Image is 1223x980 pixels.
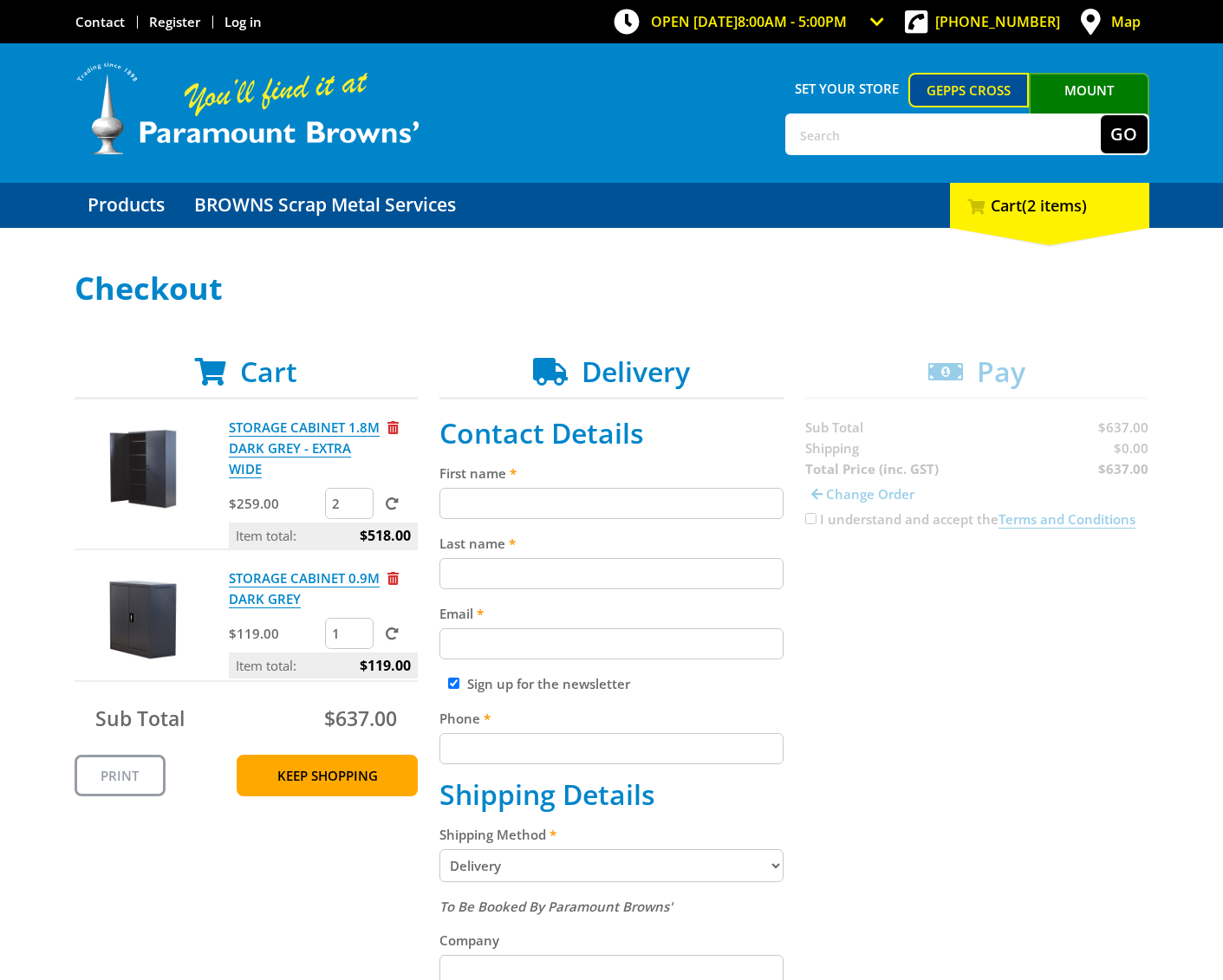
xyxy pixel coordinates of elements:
input: Please enter your last name. [439,558,784,589]
span: $119.00 [360,652,411,678]
img: Paramount Browns' [75,61,421,157]
span: Set your store [785,73,909,104]
input: Please enter your first name. [439,488,784,519]
span: (2 items) [1022,195,1087,216]
select: Please select a shipping method. [439,849,784,882]
p: $119.00 [229,623,322,644]
h1: Checkout [75,271,1149,306]
input: Search [787,115,1101,153]
h2: Contact Details [439,417,784,450]
a: Go to the Products page [75,183,178,228]
img: STORAGE CABINET 0.9M DARK GREY [91,568,195,672]
a: Remove from cart [387,419,399,436]
h2: Shipping Details [439,778,784,811]
label: Email [439,603,784,624]
a: Mount [PERSON_NAME] [1029,73,1149,139]
a: Go to the registration page [149,13,200,30]
label: First name [439,463,784,484]
a: Log in [224,13,262,30]
label: Sign up for the newsletter [467,675,630,692]
span: Delivery [582,353,690,390]
label: Last name [439,533,784,554]
a: Keep Shopping [237,755,418,796]
a: STORAGE CABINET 0.9M DARK GREY [229,569,380,608]
a: Go to the Contact page [75,13,125,30]
a: Print [75,755,166,796]
span: Sub Total [95,704,185,732]
p: $259.00 [229,493,322,514]
input: Please enter your telephone number. [439,733,784,764]
a: Gepps Cross [908,73,1029,107]
p: Item total: [229,522,418,548]
div: Cart [950,183,1149,228]
input: Please enter your email address. [439,628,784,659]
label: Shipping Method [439,824,784,845]
span: Cart [240,353,297,390]
p: Item total: [229,652,418,678]
a: Remove from cart [387,569,399,587]
img: STORAGE CABINET 1.8M DARK GREY - EXTRA WIDE [91,417,195,521]
a: STORAGE CABINET 1.8M DARK GREY - EXTRA WIDE [229,419,380,478]
span: $518.00 [360,522,411,548]
a: Go to the BROWNS Scrap Metal Services page [181,183,469,228]
label: Company [439,930,784,951]
span: OPEN [DATE] [651,12,847,31]
em: To Be Booked By Paramount Browns' [439,898,673,915]
span: $637.00 [324,704,397,732]
label: Phone [439,708,784,729]
span: 8:00am - 5:00pm [738,12,847,31]
button: Go [1101,115,1148,153]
